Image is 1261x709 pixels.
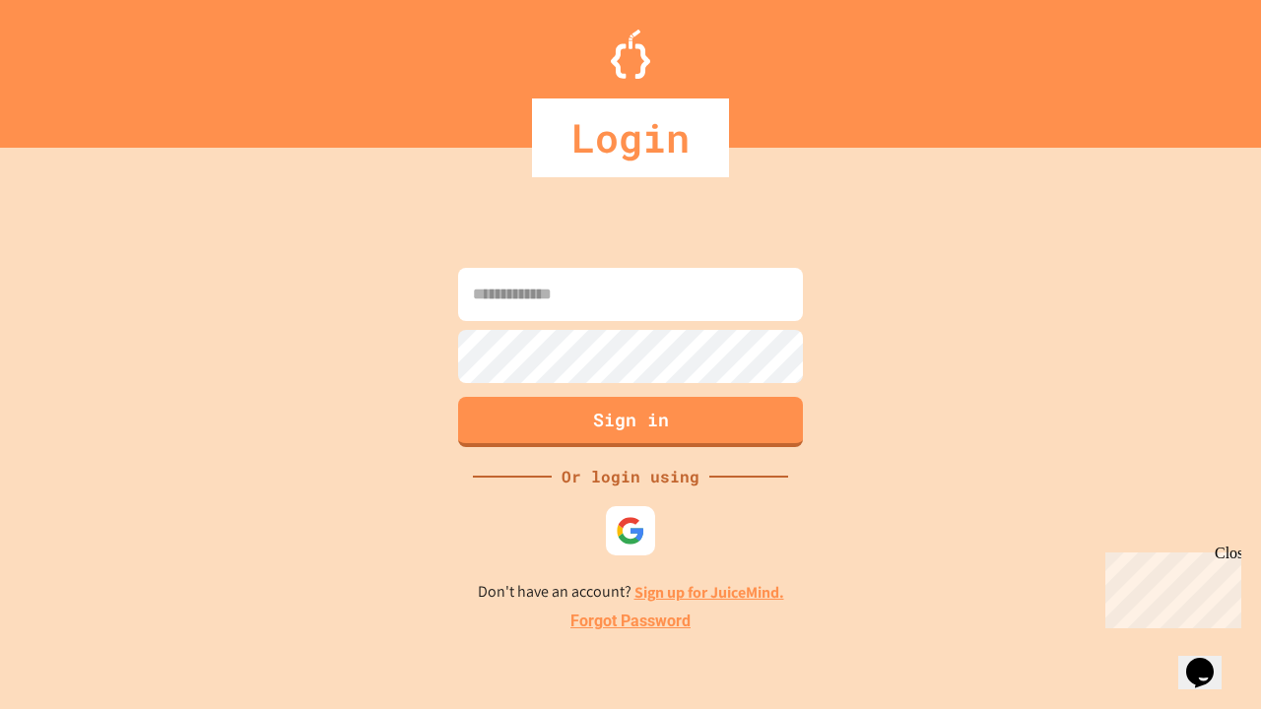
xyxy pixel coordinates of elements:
div: Or login using [552,465,709,488]
button: Sign in [458,397,803,447]
a: Forgot Password [570,610,691,633]
p: Don't have an account? [478,580,784,605]
img: Logo.svg [611,30,650,79]
iframe: chat widget [1097,545,1241,628]
iframe: chat widget [1178,630,1241,689]
div: Chat with us now!Close [8,8,136,125]
a: Sign up for JuiceMind. [634,582,784,603]
img: google-icon.svg [616,516,645,546]
div: Login [532,98,729,177]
